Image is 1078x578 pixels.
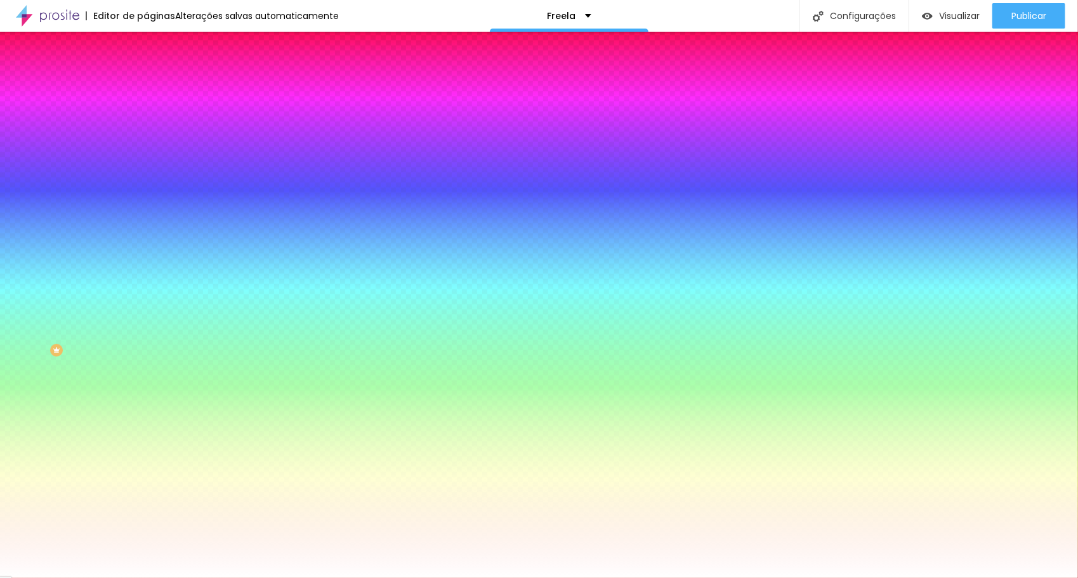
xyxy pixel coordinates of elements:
button: Publicar [992,3,1065,29]
img: Icone [813,11,824,22]
span: Publicar [1011,11,1046,21]
button: Visualizar [909,3,992,29]
p: Freela [547,11,575,20]
span: Visualizar [939,11,980,21]
div: Editor de páginas [86,11,175,20]
div: Alterações salvas automaticamente [175,11,339,20]
img: view-1.svg [922,11,933,22]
